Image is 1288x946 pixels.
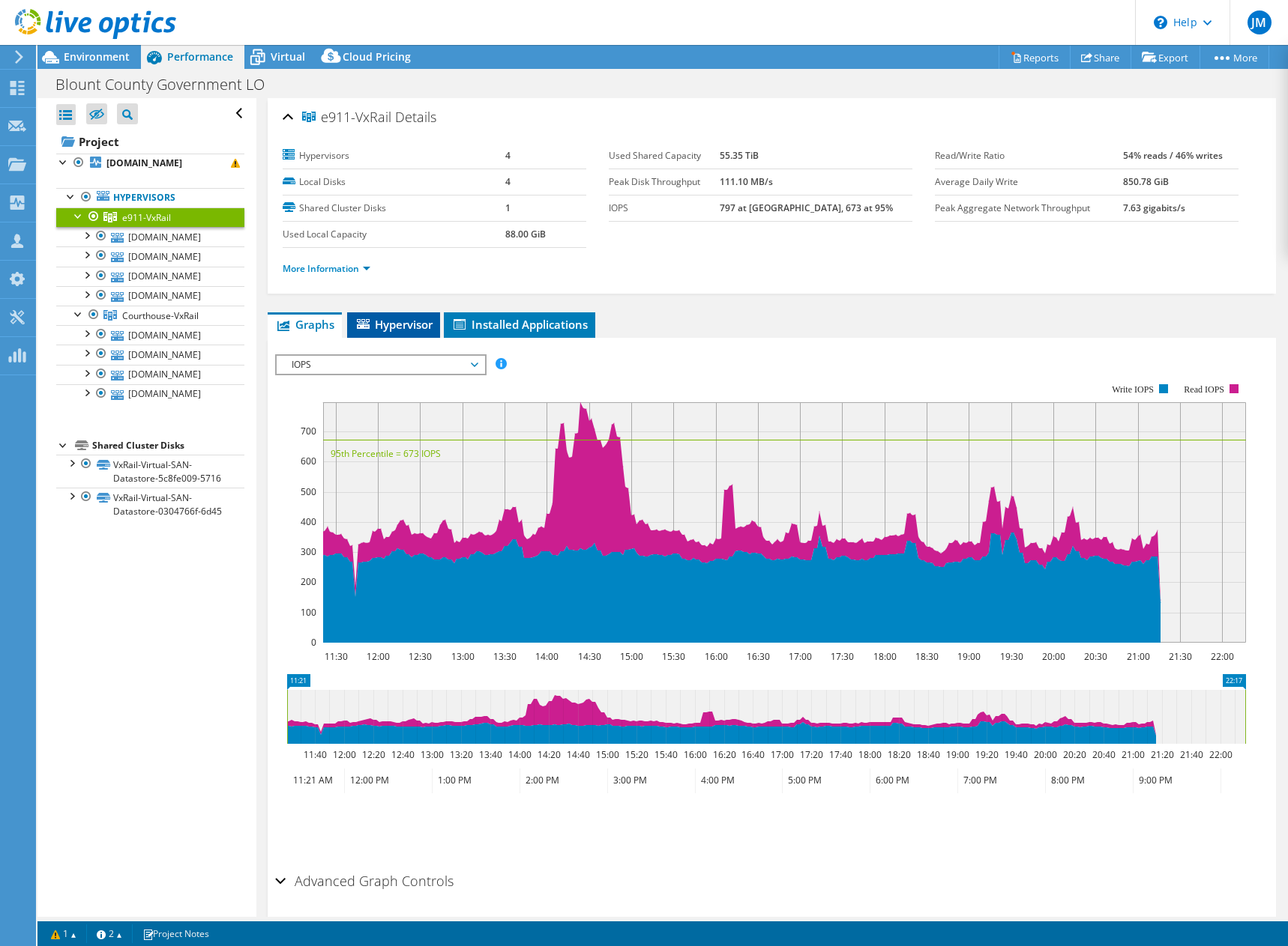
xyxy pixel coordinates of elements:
text: 11:40 [303,748,326,761]
span: Performance [167,49,233,64]
b: 850.78 GiB [1123,175,1169,188]
span: Virtual [271,49,305,64]
text: 14:30 [577,650,601,663]
text: 21:40 [1179,748,1203,761]
text: 17:30 [830,650,853,663]
text: 16:00 [704,650,727,663]
span: e911-VxRail [302,110,391,125]
text: 15:00 [595,748,619,761]
text: 13:40 [478,748,502,761]
b: 7.63 gigabits/s [1123,201,1185,214]
text: 20:00 [1041,650,1065,663]
text: 14:00 [535,650,558,663]
label: Local Disks [283,175,505,189]
h1: Blount County Government LO [49,76,288,93]
text: 21:00 [1121,748,1144,761]
text: 13:20 [449,748,472,761]
text: 18:00 [858,748,881,761]
a: [DOMAIN_NAME] [56,267,244,286]
b: 797 at [GEOGRAPHIC_DATA], 673 at 95% [720,201,893,214]
text: 500 [301,485,316,498]
text: 95th Percentile = 673 IOPS [331,447,441,460]
span: Cloud Pricing [343,49,411,64]
a: More Information [283,262,370,275]
text: 20:00 [1033,748,1056,761]
label: Shared Cluster Disks [283,201,505,216]
a: [DOMAIN_NAME] [56,325,244,345]
a: Export [1131,46,1200,69]
svg: \n [1154,16,1167,29]
text: 16:30 [746,650,769,663]
a: [DOMAIN_NAME] [56,246,244,266]
text: 12:30 [408,650,431,663]
a: Hypervisors [56,188,244,207]
text: 15:30 [661,650,684,663]
text: 200 [301,575,316,588]
span: JM [1248,10,1272,34]
text: 21:30 [1168,650,1191,663]
text: 14:40 [566,748,589,761]
a: [DOMAIN_NAME] [56,345,244,364]
text: 13:00 [420,748,443,761]
label: Peak Disk Throughput [609,175,720,189]
a: Project [56,130,244,154]
text: Read IOPS [1184,384,1224,395]
text: 11:30 [324,650,347,663]
b: [DOMAIN_NAME] [106,157,182,169]
span: Courthouse-VxRail [122,309,199,322]
text: 14:00 [508,748,531,761]
text: 18:00 [873,650,896,663]
a: [DOMAIN_NAME] [56,154,244,173]
a: VxRail-Virtual-SAN-Datastore-0304766f-6d45 [56,488,244,521]
text: 18:30 [915,650,938,663]
span: Graphs [275,317,334,332]
text: 19:00 [945,748,969,761]
text: 22:00 [1209,748,1232,761]
text: 12:40 [391,748,414,761]
text: 18:40 [916,748,939,761]
text: 0 [311,636,316,649]
span: Hypervisor [355,317,433,332]
text: 300 [301,545,316,558]
text: 19:40 [1004,748,1027,761]
text: 400 [301,515,316,528]
text: 17:20 [799,748,822,761]
text: 17:00 [770,748,793,761]
b: 55.35 TiB [720,149,759,162]
a: Share [1070,46,1131,69]
a: 1 [40,924,87,943]
a: Project Notes [132,924,220,943]
text: 20:30 [1083,650,1107,663]
text: 13:00 [451,650,474,663]
a: e911-VxRail [56,207,244,227]
text: 13:30 [493,650,516,663]
div: Shared Cluster Disks [92,437,244,455]
a: VxRail-Virtual-SAN-Datastore-5c8fe009-5716 [56,455,244,488]
text: 100 [301,606,316,619]
label: IOPS [609,201,720,216]
text: 18:20 [887,748,910,761]
label: Peak Aggregate Network Throughput [935,201,1123,216]
a: [DOMAIN_NAME] [56,365,244,384]
label: Average Daily Write [935,175,1123,189]
text: 22:00 [1210,650,1233,663]
text: 16:40 [741,748,764,761]
a: [DOMAIN_NAME] [56,384,244,404]
text: 16:20 [712,748,735,761]
text: 700 [301,425,316,437]
b: 4 [505,149,511,162]
span: Environment [64,49,130,64]
a: 2 [86,924,133,943]
text: 12:00 [332,748,355,761]
label: Read/Write Ratio [935,148,1123,163]
label: Used Local Capacity [283,227,505,242]
b: 88.00 GiB [505,228,546,240]
text: 21:00 [1126,650,1149,663]
text: 15:00 [619,650,643,663]
a: Courthouse-VxRail [56,306,244,325]
text: 17:00 [788,650,811,663]
text: 21:20 [1150,748,1173,761]
text: 17:40 [828,748,852,761]
a: Reports [999,46,1071,69]
b: 4 [505,175,511,188]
